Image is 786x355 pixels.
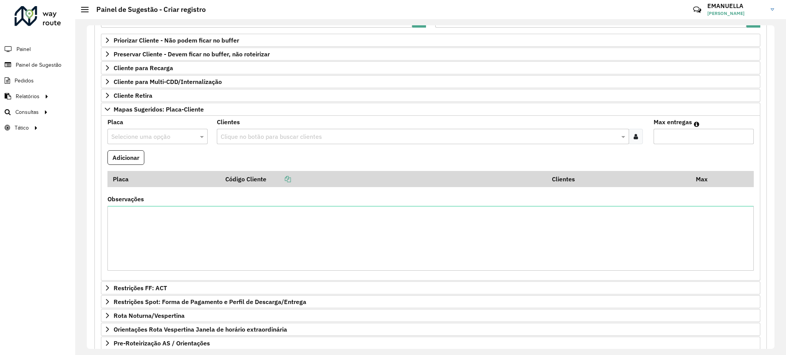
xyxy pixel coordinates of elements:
a: Restrições FF: ACT [101,281,760,294]
a: Copiar [266,175,291,183]
span: Relatórios [16,92,40,100]
a: Cliente para Recarga [101,61,760,74]
a: Orientações Rota Vespertina Janela de horário extraordinária [101,323,760,336]
a: Preservar Cliente - Devem ficar no buffer, não roteirizar [101,48,760,61]
span: Cliente para Multi-CDD/Internalização [114,79,222,85]
span: Restrições FF: ACT [114,285,167,291]
th: Max [690,171,721,187]
button: Adicionar [107,150,144,165]
a: Pre-Roteirização AS / Orientações [101,337,760,350]
span: Painel [17,45,31,53]
a: Cliente Retira [101,89,760,102]
span: Preservar Cliente - Devem ficar no buffer, não roteirizar [114,51,270,57]
span: Cliente Retira [114,92,152,99]
label: Max entregas [654,117,692,127]
a: Cliente para Multi-CDD/Internalização [101,75,760,88]
span: Mapas Sugeridos: Placa-Cliente [114,106,204,112]
span: Rota Noturna/Vespertina [114,312,185,319]
a: Priorizar Cliente - Não podem ficar no buffer [101,34,760,47]
label: Clientes [217,117,240,127]
a: Mapas Sugeridos: Placa-Cliente [101,103,760,116]
span: Pre-Roteirização AS / Orientações [114,340,210,346]
a: Contato Rápido [689,2,705,18]
th: Placa [107,171,220,187]
span: Consultas [15,108,39,116]
span: Painel de Sugestão [16,61,61,69]
a: Rota Noturna/Vespertina [101,309,760,322]
h3: EMANUELLA [707,2,765,10]
th: Clientes [547,171,690,187]
div: Mapas Sugeridos: Placa-Cliente [101,116,760,281]
a: Restrições Spot: Forma de Pagamento e Perfil de Descarga/Entrega [101,295,760,308]
th: Código Cliente [220,171,547,187]
span: Restrições Spot: Forma de Pagamento e Perfil de Descarga/Entrega [114,299,306,305]
span: Orientações Rota Vespertina Janela de horário extraordinária [114,326,287,332]
h2: Painel de Sugestão - Criar registro [89,5,206,14]
span: Priorizar Cliente - Não podem ficar no buffer [114,37,239,43]
span: Pedidos [15,77,34,85]
span: Cliente para Recarga [114,65,173,71]
em: Máximo de clientes que serão colocados na mesma rota com os clientes informados [694,121,699,127]
span: Tático [15,124,29,132]
label: Placa [107,117,123,127]
span: [PERSON_NAME] [707,10,765,17]
label: Observações [107,194,144,204]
